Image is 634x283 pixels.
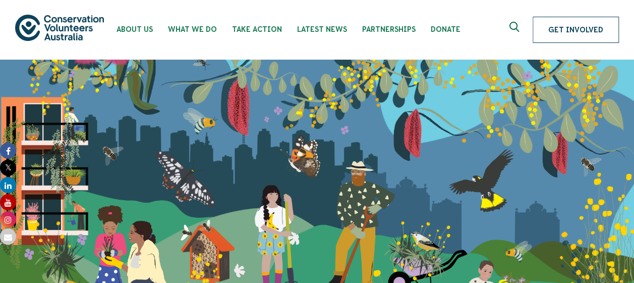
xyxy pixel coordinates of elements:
span: Expand search box [509,22,522,38]
span: Partnerships [362,25,416,33]
a: Get Involved [533,17,619,43]
span: What We Do [168,25,217,33]
span: Take Action [232,25,282,33]
span: About Us [117,25,153,33]
span: Donate [431,25,460,33]
img: logo.svg [15,15,104,40]
span: Latest News [297,25,347,33]
button: Expand search box Close search box [503,18,528,42]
